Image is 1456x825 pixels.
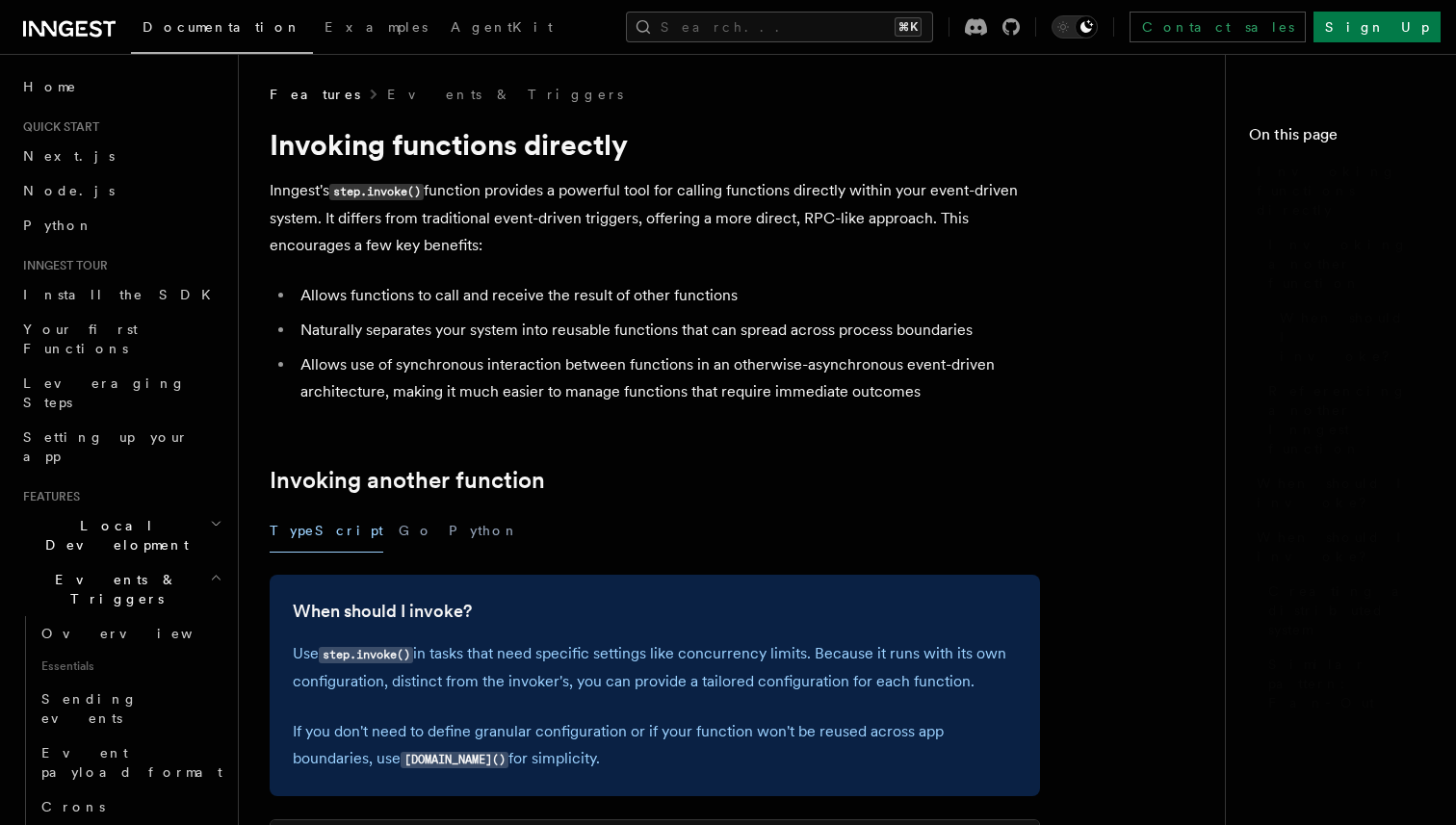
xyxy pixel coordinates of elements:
[1280,308,1433,366] span: When should I invoke?
[1249,466,1433,520] a: When should I invoke?
[41,626,240,641] span: Overview
[15,139,226,173] a: Next.js
[23,77,77,96] span: Home
[41,691,138,726] span: Sending events
[15,570,210,608] span: Events & Triggers
[270,127,1040,162] h1: Invoking functions directly
[41,799,105,814] span: Crons
[15,119,99,135] span: Quick start
[451,19,553,35] span: AgentKit
[1261,574,1433,647] a: Creating a distributed system
[295,317,1040,344] li: Naturally separates your system into reusable functions that can spread across process boundaries
[15,312,226,366] a: Your first Functions
[15,489,80,504] span: Features
[41,745,222,780] span: Event payload format
[293,640,1017,695] p: Use in tasks that need specific settings like concurrency limits. Because it runs with its own co...
[23,287,222,302] span: Install the SDK
[34,735,226,789] a: Event payload format
[439,6,564,52] a: AgentKit
[1313,12,1441,42] a: Sign Up
[449,509,519,553] button: Python
[15,420,226,474] a: Setting up your app
[295,282,1040,309] li: Allows functions to call and receive the result of other functions
[1268,581,1433,639] span: Creating a distributed system
[270,467,545,494] a: Invoking another function
[270,177,1040,259] p: Inngest's function provides a powerful tool for calling functions directly within your event-driv...
[1249,154,1433,227] a: Invoking functions directly
[23,148,115,164] span: Next.js
[15,366,226,420] a: Leveraging Steps
[15,516,210,554] span: Local Development
[34,789,226,824] a: Crons
[15,69,226,104] a: Home
[293,718,1017,773] p: If you don't need to define granular configuration or if your function won't be reused across app...
[1257,162,1433,219] span: Invoking functions directly
[23,183,115,198] span: Node.js
[387,85,623,104] a: Events & Triggers
[626,12,933,42] button: Search...⌘K
[23,322,138,356] span: Your first Functions
[1268,381,1433,458] span: Referencing another Inngest function
[15,277,226,312] a: Install the SDK
[1257,528,1433,566] span: When should I invoke?
[15,562,226,616] button: Events & Triggers
[895,17,922,37] kbd: ⌘K
[293,598,472,625] a: When should I invoke?
[23,218,93,233] span: Python
[325,19,428,35] span: Examples
[1272,300,1433,374] a: When should I invoke?
[401,752,508,768] code: [DOMAIN_NAME]()
[34,616,226,651] a: Overview
[23,429,189,464] span: Setting up your app
[23,375,186,410] span: Leveraging Steps
[319,647,413,663] code: step.invoke()
[1268,235,1433,293] span: Invoking another function
[15,258,108,273] span: Inngest tour
[34,682,226,735] a: Sending events
[1268,655,1433,712] span: Similar pattern: Fan-Out
[1249,123,1433,154] h4: On this page
[15,508,226,562] button: Local Development
[329,184,424,200] code: step.invoke()
[15,173,226,208] a: Node.js
[1257,474,1433,512] span: When should I invoke?
[1261,374,1433,466] a: Referencing another Inngest function
[270,509,383,553] button: TypeScript
[295,351,1040,405] li: Allows use of synchronous interaction between functions in an otherwise-asynchronous event-driven...
[143,19,301,35] span: Documentation
[15,208,226,243] a: Python
[34,651,226,682] span: Essentials
[1261,647,1433,720] a: Similar pattern: Fan-Out
[313,6,439,52] a: Examples
[1130,12,1306,42] a: Contact sales
[1249,520,1433,574] a: When should I invoke?
[1261,227,1433,300] a: Invoking another function
[131,6,313,54] a: Documentation
[399,509,433,553] button: Go
[1052,15,1098,39] button: Toggle dark mode
[270,85,360,104] span: Features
